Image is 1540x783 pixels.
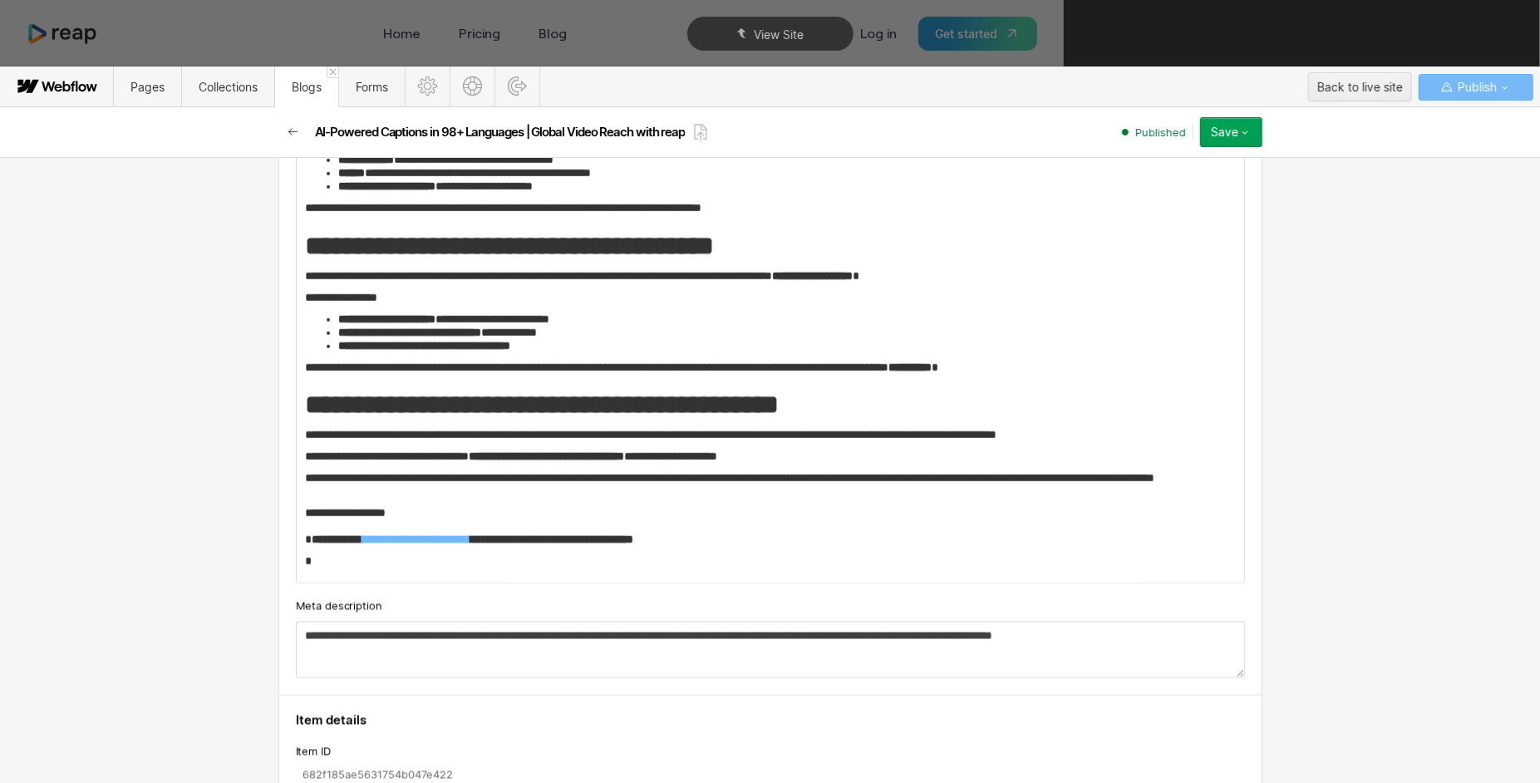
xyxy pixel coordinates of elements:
div: Back to live site [1317,75,1403,100]
button: Save [1200,117,1262,147]
button: Back to live site [1308,72,1412,101]
a: Close 'Blogs' tab [327,66,338,78]
div: Save [1211,126,1238,139]
span: Item ID [296,744,331,759]
button: Publish [1419,74,1533,101]
span: Publish [1454,75,1497,100]
span: Collections [199,80,258,94]
span: View Site [754,27,804,42]
span: 682f185ae5631754b047e422 [303,767,453,782]
span: Published [1135,125,1186,140]
span: Pages [130,80,165,94]
span: Meta description [296,598,382,613]
span: Forms [356,80,388,94]
h4: Item details [296,712,1245,729]
h2: AI-Powered Captions in 98+ Languages | Global Video Reach with reap [315,124,686,140]
span: Blogs [292,80,322,94]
